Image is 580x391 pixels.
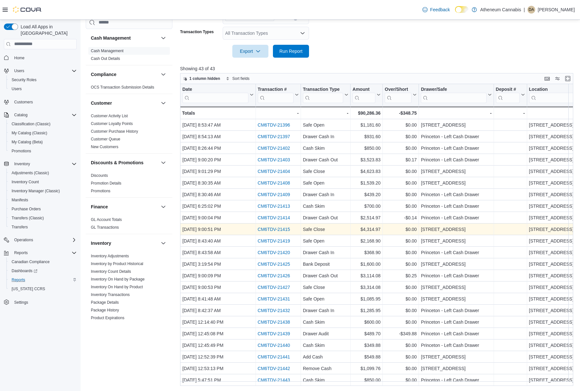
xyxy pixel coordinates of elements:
[91,204,158,210] button: Finance
[353,225,381,233] div: $4,314.97
[12,148,31,154] span: Promotions
[6,214,79,223] button: Transfers (Classic)
[9,205,77,213] span: Purchase Orders
[14,112,27,118] span: Catalog
[91,56,120,61] a: Cash Out Details
[9,147,34,155] a: Promotions
[182,133,254,140] div: [DATE] 8:54:13 AM
[12,130,47,136] span: My Catalog (Classic)
[91,35,158,41] button: Cash Management
[303,167,348,175] div: Safe Close
[9,76,39,84] a: Security Roles
[86,172,172,197] div: Discounts & Promotions
[12,54,27,62] a: Home
[257,134,290,139] a: CM6TDV-21397
[91,292,130,297] a: Inventory Transactions
[182,225,254,233] div: [DATE] 9:00:51 PM
[6,84,79,93] button: Users
[9,129,77,137] span: My Catalog (Classic)
[353,179,381,187] div: $1,539.20
[182,179,254,187] div: [DATE] 8:30:35 AM
[420,3,452,16] a: Feedback
[18,24,77,36] span: Load All Apps in [GEOGRAPHIC_DATA]
[6,205,79,214] button: Purchase Orders
[9,76,77,84] span: Security Roles
[303,109,348,117] div: -
[182,167,254,175] div: [DATE] 9:01:29 PM
[9,169,77,177] span: Adjustments (Classic)
[9,196,31,204] a: Manifests
[6,275,79,284] button: Reports
[480,6,521,14] p: Atheneum Cannabis
[12,86,22,91] span: Users
[353,214,381,222] div: $2,514.97
[12,160,33,168] button: Inventory
[430,6,450,13] span: Feedback
[182,86,248,92] div: Date
[14,237,33,243] span: Operations
[257,157,290,162] a: CM6TDV-21403
[6,147,79,156] button: Promotions
[91,71,158,78] button: Compliance
[182,109,254,117] div: Totals
[496,86,519,103] div: Deposit #
[91,217,122,222] span: GL Account Totals
[91,204,108,210] h3: Finance
[9,178,42,186] a: Inventory Count
[12,215,44,221] span: Transfers (Classic)
[385,121,417,129] div: $0.00
[1,66,79,75] button: Users
[6,257,79,266] button: Canadian Compliance
[257,204,290,209] a: CM6TDV-21413
[91,71,116,78] h3: Compliance
[257,331,290,336] a: CM6TDV-21439
[353,86,381,103] button: Amount
[91,188,111,194] span: Promotions
[12,160,77,168] span: Inventory
[159,159,167,167] button: Discounts & Promotions
[182,202,254,210] div: [DATE] 6:25:02 PM
[257,109,298,117] div: -
[353,191,381,198] div: $439.20
[353,167,381,175] div: $4,623.83
[12,67,77,75] span: Users
[9,258,52,266] a: Canadian Compliance
[9,223,30,231] a: Transfers
[91,181,121,186] a: Promotion Details
[6,119,79,129] button: Classification (Classic)
[91,173,108,178] a: Discounts
[14,100,33,105] span: Customers
[91,262,143,266] a: Inventory by Product Historical
[91,308,119,312] a: Package History
[9,85,77,93] span: Users
[9,223,77,231] span: Transfers
[86,47,172,65] div: Cash Management
[385,225,417,233] div: $0.00
[91,49,123,53] a: Cash Management
[538,6,575,14] p: [PERSON_NAME]
[91,100,158,106] button: Customer
[91,85,154,90] span: OCS Transaction Submission Details
[6,195,79,205] button: Manifests
[189,76,220,81] span: 1 column hidden
[91,121,133,126] a: Customer Loyalty Points
[91,113,128,119] span: Customer Activity List
[257,86,298,103] button: Transaction #
[385,144,417,152] div: $0.00
[9,178,77,186] span: Inventory Count
[257,377,290,383] a: CM6TDV-21443
[12,98,35,106] a: Customers
[9,267,77,275] span: Dashboards
[9,169,52,177] a: Adjustments (Classic)
[12,236,36,244] button: Operations
[353,133,381,140] div: $931.60
[385,167,417,175] div: $0.00
[6,186,79,195] button: Inventory Manager (Classic)
[91,137,120,141] a: Customer Queue
[6,138,79,147] button: My Catalog (Beta)
[303,179,348,187] div: Safe Open
[182,191,254,198] div: [DATE] 8:30:46 AM
[86,112,172,153] div: Customer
